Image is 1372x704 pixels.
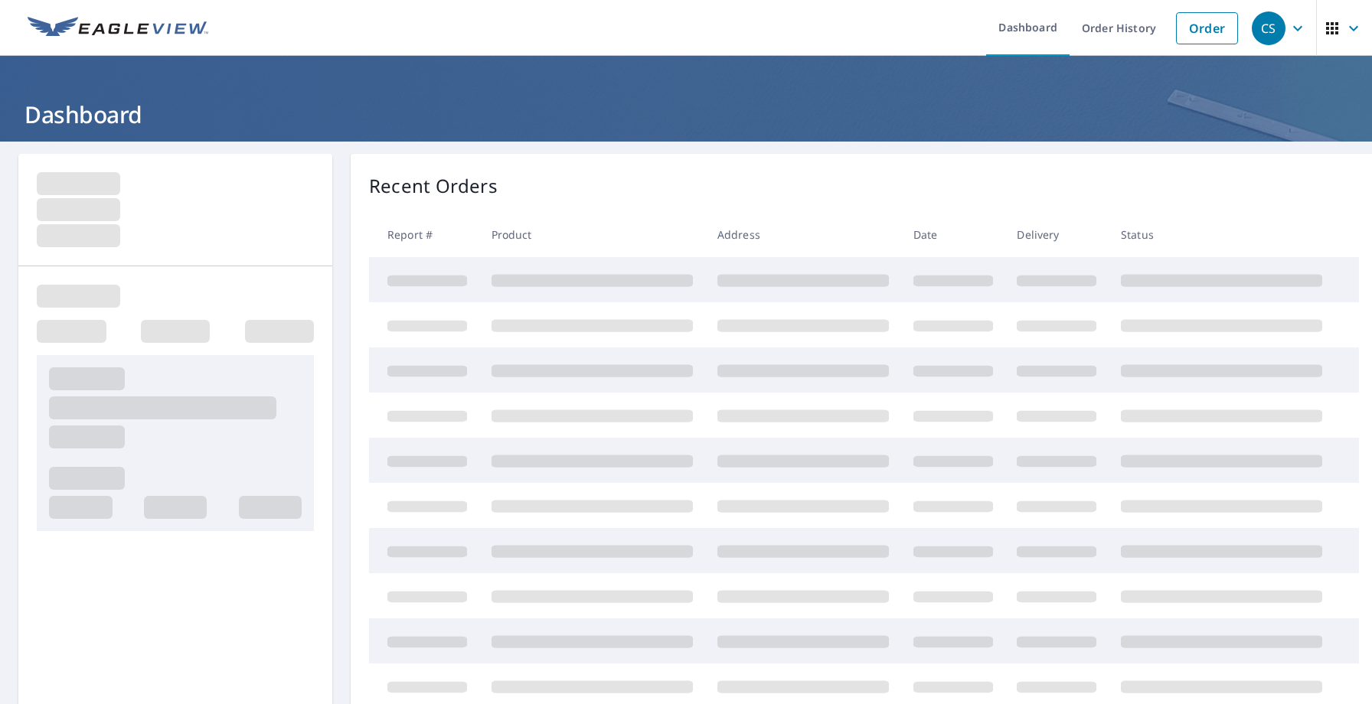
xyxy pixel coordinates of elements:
div: CS [1252,11,1285,45]
th: Delivery [1004,212,1109,257]
th: Report # [369,212,479,257]
th: Address [705,212,901,257]
a: Order [1176,12,1238,44]
p: Recent Orders [369,172,498,200]
th: Date [901,212,1005,257]
img: EV Logo [28,17,208,40]
th: Product [479,212,705,257]
h1: Dashboard [18,99,1354,130]
th: Status [1109,212,1334,257]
